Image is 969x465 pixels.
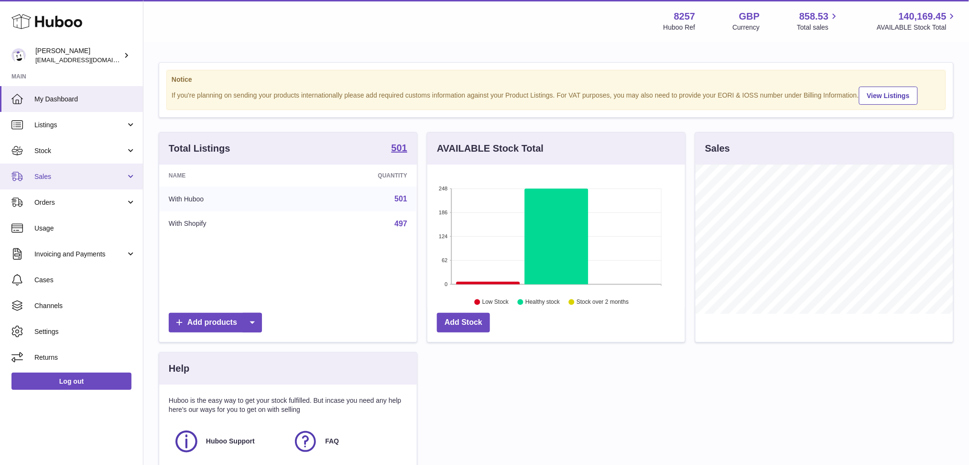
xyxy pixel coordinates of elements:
[437,313,490,332] a: Add Stock
[34,301,136,310] span: Channels
[11,48,26,63] img: don@skinsgolf.com
[442,257,447,263] text: 62
[577,299,629,306] text: Stock over 2 months
[392,143,407,155] a: 501
[298,165,417,187] th: Quantity
[174,429,283,454] a: Huboo Support
[799,10,828,23] span: 858.53
[525,299,560,306] text: Healthy stock
[172,75,941,84] strong: Notice
[664,23,696,32] div: Huboo Ref
[877,23,958,32] span: AVAILABLE Stock Total
[169,313,262,332] a: Add products
[797,10,839,32] a: 858.53 Total sales
[325,437,339,446] span: FAQ
[899,10,947,23] span: 140,169.45
[705,142,730,155] h3: Sales
[877,10,958,32] a: 140,169.45 AVAILABLE Stock Total
[394,220,407,228] a: 497
[482,299,509,306] text: Low Stock
[392,143,407,153] strong: 501
[439,233,447,239] text: 124
[159,187,298,211] td: With Huboo
[34,172,126,181] span: Sales
[169,362,189,375] h3: Help
[293,429,402,454] a: FAQ
[34,121,126,130] span: Listings
[34,276,136,285] span: Cases
[437,142,544,155] h3: AVAILABLE Stock Total
[34,146,126,155] span: Stock
[859,87,918,105] a: View Listings
[34,353,136,362] span: Returns
[206,437,255,446] span: Huboo Support
[439,186,447,191] text: 248
[674,10,696,23] strong: 8257
[159,165,298,187] th: Name
[739,10,760,23] strong: GBP
[34,224,136,233] span: Usage
[169,396,407,414] p: Huboo is the easy way to get your stock fulfilled. But incase you need any help here's our ways f...
[34,327,136,336] span: Settings
[445,281,447,287] text: 0
[172,85,941,105] div: If you're planning on sending your products internationally please add required customs informati...
[35,56,141,64] span: [EMAIL_ADDRESS][DOMAIN_NAME]
[797,23,839,32] span: Total sales
[169,142,230,155] h3: Total Listings
[34,198,126,207] span: Orders
[34,95,136,104] span: My Dashboard
[733,23,760,32] div: Currency
[34,250,126,259] span: Invoicing and Payments
[11,373,131,390] a: Log out
[394,195,407,203] a: 501
[439,210,447,215] text: 186
[159,211,298,236] td: With Shopify
[35,46,121,65] div: [PERSON_NAME]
